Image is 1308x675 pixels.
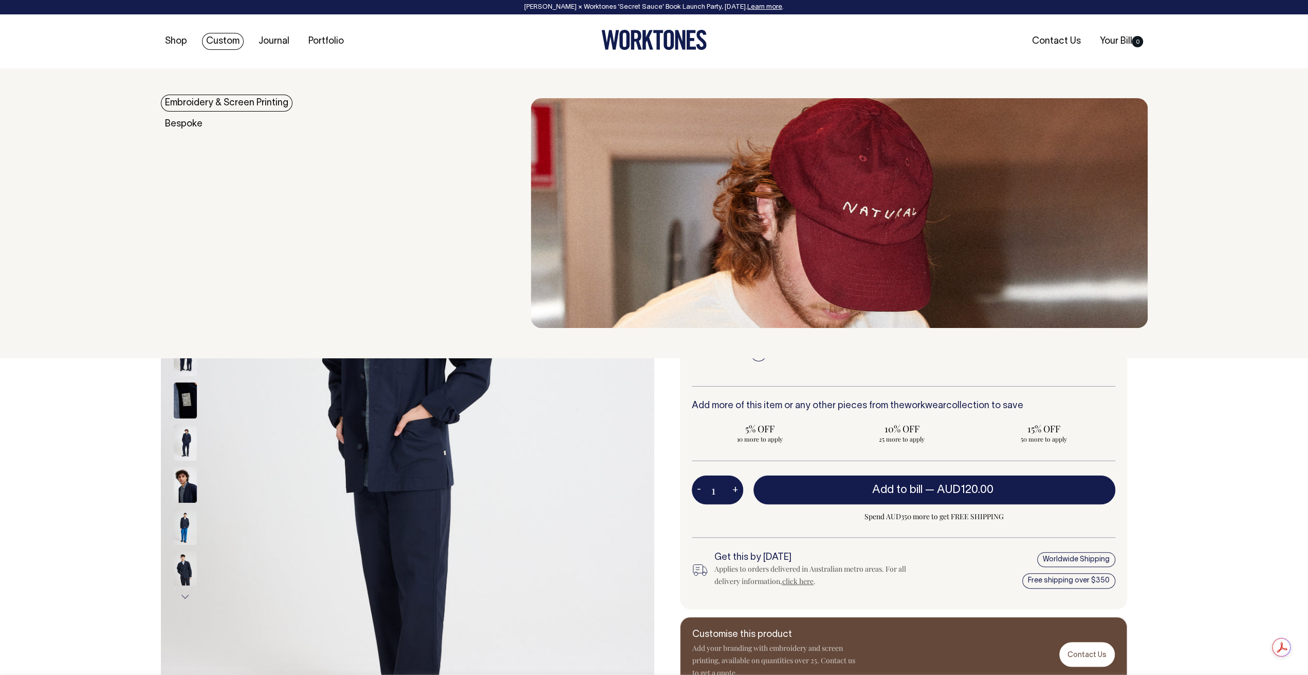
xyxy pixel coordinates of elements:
[727,480,743,500] button: +
[161,95,292,112] a: Embroidery & Screen Printing
[697,435,823,443] span: 10 more to apply
[531,98,1148,328] img: embroidery & Screen Printing
[697,423,823,435] span: 5% OFF
[937,485,993,495] span: AUD120.00
[1132,36,1143,47] span: 0
[202,33,244,50] a: Custom
[174,467,197,503] img: dark-navy
[174,509,197,545] img: dark-navy
[161,33,191,50] a: Shop
[753,476,1115,504] button: Add to bill —AUD120.00
[905,402,946,410] a: workwear
[304,33,348,50] a: Portfolio
[177,585,193,608] button: Next
[839,435,965,443] span: 25 more to apply
[839,423,965,435] span: 10% OFF
[692,401,1115,411] h6: Add more of this item or any other pieces from the collection to save
[782,576,814,586] a: click here
[161,116,207,133] a: Bespoke
[747,4,782,10] a: Learn more
[981,435,1107,443] span: 50 more to apply
[714,553,923,563] h6: Get this by [DATE]
[976,419,1112,446] input: 15% OFF 50 more to apply
[1059,642,1115,666] a: Contact Us
[1095,33,1147,50] a: Your Bill0
[692,480,706,500] button: -
[692,419,828,446] input: 5% OFF 10 more to apply
[174,382,197,418] img: dark-navy
[692,630,857,640] h6: Customise this product
[174,425,197,461] img: dark-navy
[1027,33,1084,50] a: Contact Us
[753,510,1115,523] span: Spend AUD350 more to get FREE SHIPPING
[174,340,197,376] img: dark-navy
[10,4,1298,11] div: [PERSON_NAME] × Worktones ‘Secret Sauce’ Book Launch Party, [DATE]. .
[834,419,970,446] input: 10% OFF 25 more to apply
[981,423,1107,435] span: 15% OFF
[925,485,996,495] span: —
[714,563,923,588] div: Applies to orders delivered in Australian metro areas. For all delivery information, .
[872,485,923,495] span: Add to bill
[174,551,197,587] img: dark-navy
[254,33,293,50] a: Journal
